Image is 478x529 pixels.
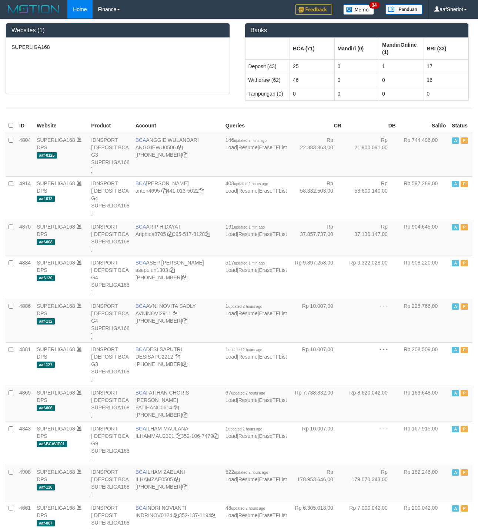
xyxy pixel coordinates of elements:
span: 34 [369,2,379,9]
a: Load [225,144,237,150]
a: DESISAPU2212 [136,354,173,360]
span: Paused [461,390,468,396]
img: panduan.png [385,4,422,14]
a: EraseTFList [259,476,287,482]
td: IDNSPORT [ DEPOSIT BCA SUPERLIGA168 ] [88,220,133,256]
td: Rp 10.007,00 [290,422,344,465]
span: Paused [461,224,468,230]
td: ARIP HIDAYAT 095-517-8128 [133,220,223,256]
td: Tampungan (0) [245,87,290,100]
a: Copy 4062280631 to clipboard [182,484,187,490]
td: DPS [34,386,88,422]
td: 4881 [16,342,34,386]
span: | | [225,180,287,194]
span: updated 2 hours ago [231,506,265,510]
a: Copy ANGGIEWU0506 to clipboard [177,144,183,150]
a: Copy 3521067479 to clipboard [213,433,218,439]
td: DPS [34,133,88,177]
span: Active [452,260,459,266]
a: Resume [238,476,258,482]
span: updated 7 mins ago [234,139,267,143]
td: 4914 [16,176,34,220]
td: 25 [290,59,335,73]
span: BCA [136,180,146,186]
th: Group: activate to sort column ascending [290,38,335,59]
td: IDNSPORT [ DEPOSIT BCA G9 SUPERLIGA168 ] [88,422,133,465]
a: Copy 4062213373 to clipboard [182,152,187,158]
span: aaf-126 [37,484,55,490]
a: Resume [238,231,258,237]
a: ILHAMZAE0505 [136,476,173,482]
a: EraseTFList [259,512,287,518]
a: Load [225,354,237,360]
a: SUPERLIGA168 [37,180,75,186]
a: Resume [238,188,258,194]
p: SUPERLIGA168 [11,43,224,51]
span: Paused [461,505,468,512]
a: Copy FATIHANC0614 to clipboard [174,405,179,410]
th: Product [88,119,133,133]
td: Rp 167.915,00 [399,422,449,465]
td: DPS [34,465,88,501]
td: 4343 [16,422,34,465]
a: SUPERLIGA168 [37,505,75,511]
a: AVNINOVI2911 [136,310,171,316]
span: 191 [225,224,265,230]
td: DPS [34,256,88,299]
span: Active [452,469,459,476]
td: 0 [334,87,379,100]
a: Copy INDRINOV0124 to clipboard [174,512,179,518]
td: Rp 37.857.737,00 [290,220,344,256]
td: ILHAM ZAELANI [PHONE_NUMBER] [133,465,223,501]
a: Load [225,512,237,518]
th: Group: activate to sort column ascending [424,38,468,59]
td: 16 [424,73,468,87]
span: aaf-130 [37,275,55,281]
th: Queries [223,119,290,133]
a: Copy 0955178128 to clipboard [205,231,210,237]
td: 0 [379,87,424,100]
th: Status [449,119,472,133]
td: Rp 163.648,00 [399,386,449,422]
span: BCA [136,505,146,511]
td: Rp 182.246,00 [399,465,449,501]
td: DPS [34,176,88,220]
span: Active [452,137,459,144]
span: updated 2 hours ago [234,182,268,186]
a: Copy ILHAMZAE0505 to clipboard [174,476,180,482]
img: Feedback.jpg [295,4,332,15]
td: 4804 [16,133,34,177]
td: DPS [34,342,88,386]
span: aaf-127 [37,362,55,368]
td: IDNSPORT [ DEPOSIT BCA G3 SUPERLIGA168 ] [88,342,133,386]
td: 0 [334,73,379,87]
td: 0 [379,73,424,87]
td: FATIHAN CHORIS [PERSON_NAME] [PHONE_NUMBER] [133,386,223,422]
span: aaf-008 [37,239,55,245]
img: MOTION_logo.png [6,4,62,15]
span: Paused [461,469,468,476]
td: ILHAM MAULANA 352-106-7479 [133,422,223,465]
span: aaf-BCAVIP01 [37,441,67,447]
a: Copy 4410135022 to clipboard [199,188,204,194]
a: SUPERLIGA168 [37,303,75,309]
span: 522 [225,469,268,475]
td: Rp 10.007,00 [290,299,344,342]
span: aaf-0125 [37,152,57,159]
td: Rp 9.897.258,00 [290,256,344,299]
span: Active [452,181,459,187]
td: IDNSPORT [ DEPOSIT BCA G4 SUPERLIGA168 ] [88,299,133,342]
span: Paused [461,426,468,432]
a: Copy DESISAPU2212 to clipboard [175,354,180,360]
a: Load [225,433,237,439]
th: ID [16,119,34,133]
span: | | [225,426,287,439]
td: 4870 [16,220,34,256]
span: | | [225,303,287,316]
a: asepulun1303 [136,267,168,273]
td: - - - [344,422,399,465]
img: Button%20Memo.svg [343,4,374,15]
td: IDNSPORT [ DEPOSIT BCA G4 SUPERLIGA168 ] [88,256,133,299]
td: DESI SAPUTRI [PHONE_NUMBER] [133,342,223,386]
a: Resume [238,354,258,360]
